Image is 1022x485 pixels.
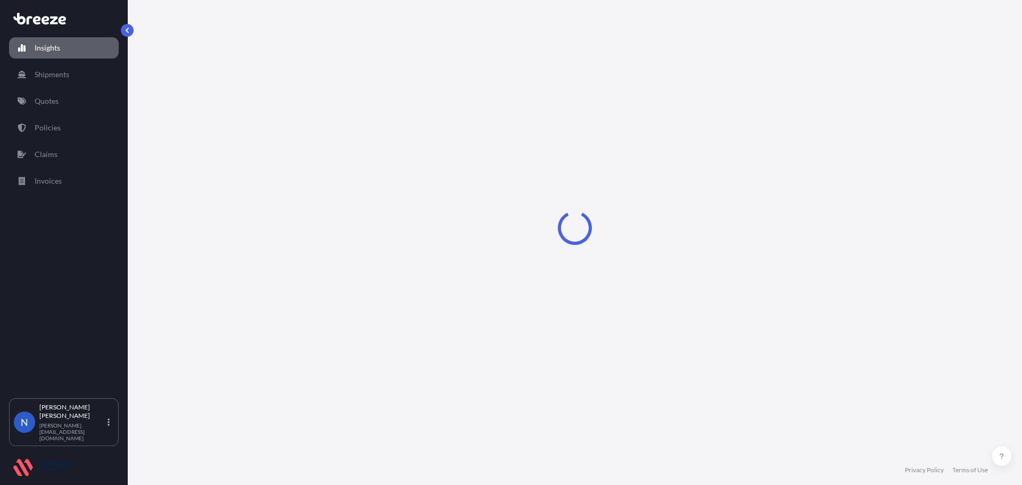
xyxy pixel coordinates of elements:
[905,466,944,474] a: Privacy Policy
[35,43,60,53] p: Insights
[39,403,105,420] p: [PERSON_NAME] [PERSON_NAME]
[9,64,119,85] a: Shipments
[9,37,119,59] a: Insights
[39,422,105,441] p: [PERSON_NAME][EMAIL_ADDRESS][DOMAIN_NAME]
[35,149,57,160] p: Claims
[9,117,119,138] a: Policies
[9,91,119,112] a: Quotes
[35,96,59,106] p: Quotes
[9,144,119,165] a: Claims
[35,176,62,186] p: Invoices
[21,417,28,428] span: N
[35,69,69,80] p: Shipments
[952,466,988,474] a: Terms of Use
[9,170,119,192] a: Invoices
[35,122,61,133] p: Policies
[13,459,72,476] img: organization-logo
